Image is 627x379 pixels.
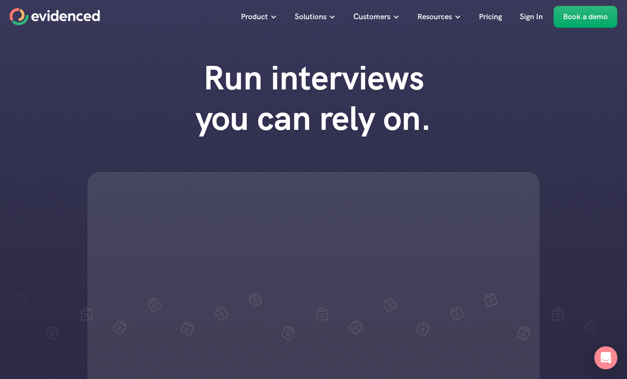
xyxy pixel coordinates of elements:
[472,6,509,28] a: Pricing
[295,11,326,23] p: Solutions
[176,58,451,139] h1: Run interviews you can rely on.
[353,11,390,23] p: Customers
[417,11,452,23] p: Resources
[563,11,608,23] p: Book a demo
[594,346,617,369] div: Open Intercom Messenger
[479,11,502,23] p: Pricing
[553,6,617,28] a: Book a demo
[513,6,550,28] a: Sign In
[241,11,268,23] p: Product
[10,8,100,25] a: Home
[520,11,543,23] p: Sign In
